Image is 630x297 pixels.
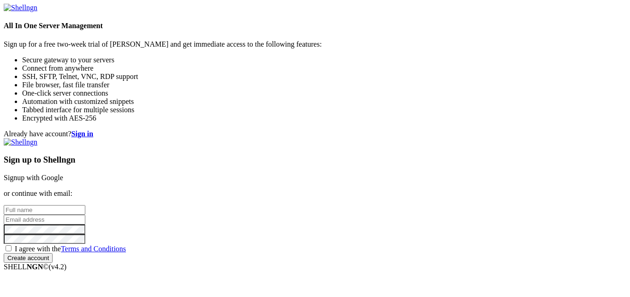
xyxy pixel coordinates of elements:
[22,64,626,73] li: Connect from anywhere
[4,40,626,48] p: Sign up for a free two-week trial of [PERSON_NAME] and get immediate access to the following feat...
[22,89,626,97] li: One-click server connections
[4,130,626,138] div: Already have account?
[22,73,626,81] li: SSH, SFTP, Telnet, VNC, RDP support
[22,106,626,114] li: Tabbed interface for multiple sessions
[49,263,67,271] span: 4.2.0
[4,138,37,146] img: Shellngn
[4,174,63,182] a: Signup with Google
[4,189,626,198] p: or continue with email:
[6,245,12,251] input: I agree with theTerms and Conditions
[22,81,626,89] li: File browser, fast file transfer
[22,97,626,106] li: Automation with customized snippets
[71,130,94,138] a: Sign in
[27,263,43,271] b: NGN
[4,205,85,215] input: Full name
[15,245,126,253] span: I agree with the
[4,22,626,30] h4: All In One Server Management
[4,155,626,165] h3: Sign up to Shellngn
[22,56,626,64] li: Secure gateway to your servers
[4,253,53,263] input: Create account
[22,114,626,122] li: Encrypted with AES-256
[4,215,85,224] input: Email address
[61,245,126,253] a: Terms and Conditions
[4,4,37,12] img: Shellngn
[4,263,66,271] span: SHELL ©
